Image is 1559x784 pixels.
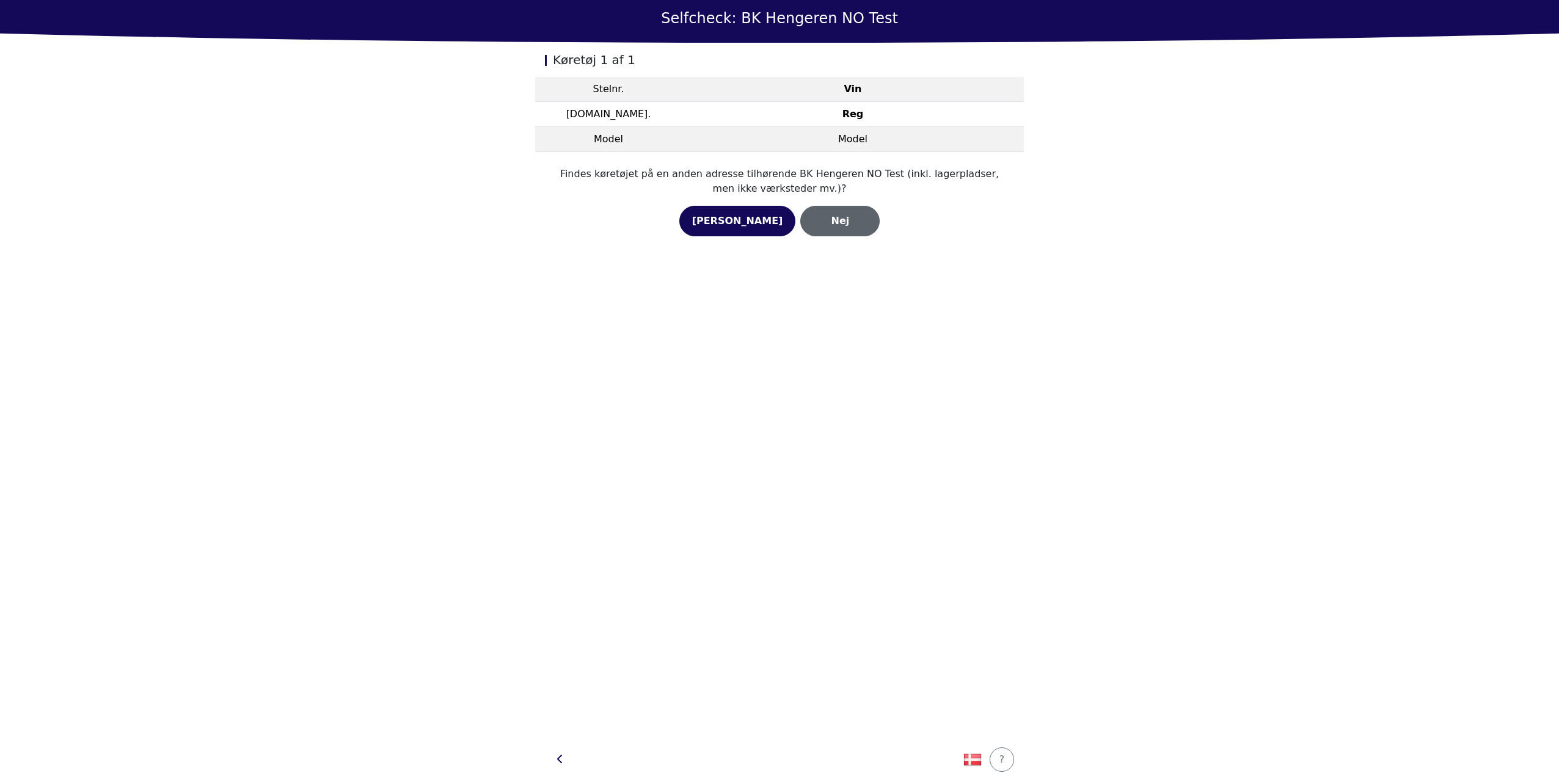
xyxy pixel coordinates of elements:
td: Model [535,127,682,152]
p: Findes køretøjet på en anden adresse tilhørende BK Hengeren NO Test (inkl. lagerpladser, men ikke... [550,167,1009,196]
button: [PERSON_NAME] [679,206,796,236]
div: ? [998,752,1006,767]
td: Model [682,127,1024,152]
h1: Selfcheck: BK Hengeren NO Test [661,10,898,27]
div: Nej [813,214,867,228]
button: ? [990,747,1014,772]
strong: Reg [842,108,864,120]
strong: Vin [844,83,862,95]
td: Stelnr. [535,77,682,102]
img: isAAAAASUVORK5CYII= [963,750,982,769]
button: Nej [800,206,880,236]
div: Group [550,206,1009,236]
h2: Køretøj 1 af 1 [545,53,1014,67]
div: [PERSON_NAME] [692,214,783,228]
td: [DOMAIN_NAME]. [535,102,682,127]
